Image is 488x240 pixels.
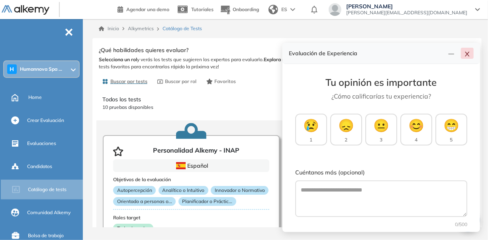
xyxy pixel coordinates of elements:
[191,6,214,12] span: Tutoriales
[346,10,467,16] span: [PERSON_NAME][EMAIL_ADDRESS][DOMAIN_NAME]
[415,136,418,143] span: 4
[310,136,313,143] span: 1
[110,78,147,85] span: Buscar por tests
[165,78,197,85] span: Buscar por rol
[268,5,278,14] img: world
[141,161,241,170] div: Español
[445,48,458,59] button: line
[408,116,424,135] span: 😊
[365,114,397,145] button: 😐3
[159,186,208,195] p: Analítico o Intuitivo
[154,75,200,88] button: Buscar por rol
[28,94,42,101] span: Home
[102,95,472,104] p: Todos los tests
[153,147,240,156] p: Personalidad Alkemy - INAP
[373,116,389,135] span: 😐
[295,91,467,101] p: ¿Cómo calificarías tu experiencia?
[118,4,169,14] a: Agendar una demo
[214,78,236,85] span: Favoritos
[2,5,49,15] img: Logo
[20,66,62,72] span: Humannova Spa ...
[281,6,287,13] span: ES
[27,117,64,124] span: Crear Evaluación
[295,168,467,177] label: Cuéntanos más (opcional)
[102,104,472,111] p: 10 pruebas disponibles
[264,56,340,62] b: Explora nuestro catálogo de tests
[176,162,186,169] img: ESP
[128,25,154,31] span: Alkymetrics
[289,50,445,57] h4: Evaluación de Experiencia
[28,186,67,193] span: Catálogo de tests
[290,8,295,11] img: arrow
[178,197,236,206] p: Planificador o Práctic...
[443,116,459,135] span: 😁
[113,186,156,195] p: Autopercepción
[295,221,467,228] div: 0 /500
[203,75,239,88] button: Favoritos
[303,116,319,135] span: 😢
[450,136,453,143] span: 5
[99,56,137,62] b: Selecciona un rol
[400,114,432,145] button: 😊4
[113,177,269,182] h3: Objetivos de la evaluación
[345,136,348,143] span: 2
[211,186,268,195] p: Innovador o Normativo
[99,75,151,88] button: Buscar por tests
[27,140,56,147] span: Evaluaciones
[233,6,259,12] span: Onboarding
[27,209,71,216] span: Comunidad Alkemy
[338,116,354,135] span: 😞
[461,48,474,59] button: close
[346,3,467,10] span: [PERSON_NAME]
[295,77,467,88] h3: Tu opinión es importante
[295,114,327,145] button: 😢1
[28,232,64,239] span: Bolsa de trabajo
[330,114,362,145] button: 😞2
[163,25,202,32] span: Catálogo de Tests
[435,114,467,145] button: 😁5
[27,163,52,170] span: Candidatos
[448,51,455,57] span: line
[380,136,383,143] span: 3
[99,56,475,70] span: y verás los tests que sugieren los expertos para evaluarlo. usando los filtros para encontrar los...
[99,46,188,54] span: ¿Qué habilidades quieres evaluar?
[113,224,153,232] p: Todos los roles
[113,215,269,221] h3: Roles target
[464,51,470,57] span: close
[113,197,176,206] p: Orientado a personas o...
[10,66,14,72] span: H
[126,6,169,12] span: Agendar una demo
[220,1,259,18] button: Onboarding
[99,25,119,32] a: Inicio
